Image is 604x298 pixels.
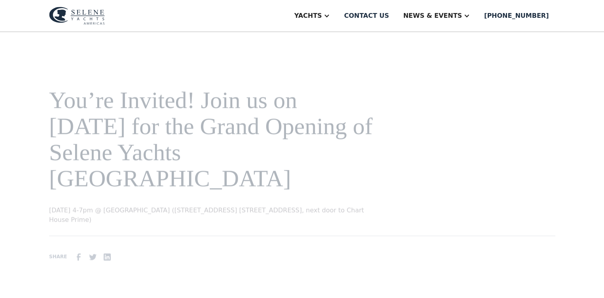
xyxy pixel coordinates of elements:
div: Yachts [294,11,322,21]
div: News & EVENTS [403,11,462,21]
div: [PHONE_NUMBER] [484,11,549,21]
div: SHARE [49,253,67,260]
h1: You’re Invited! Join us on [DATE] for the Grand Opening of Selene Yachts [GEOGRAPHIC_DATA] [49,87,378,191]
img: Twitter [88,252,98,262]
div: Contact us [344,11,389,21]
p: [DATE] 4-7pm @ [GEOGRAPHIC_DATA] ([STREET_ADDRESS] [STREET_ADDRESS], next door to Chart House Prime) [49,206,378,224]
img: facebook [74,252,83,262]
img: Linkedin [102,252,112,262]
img: logo [49,7,105,25]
